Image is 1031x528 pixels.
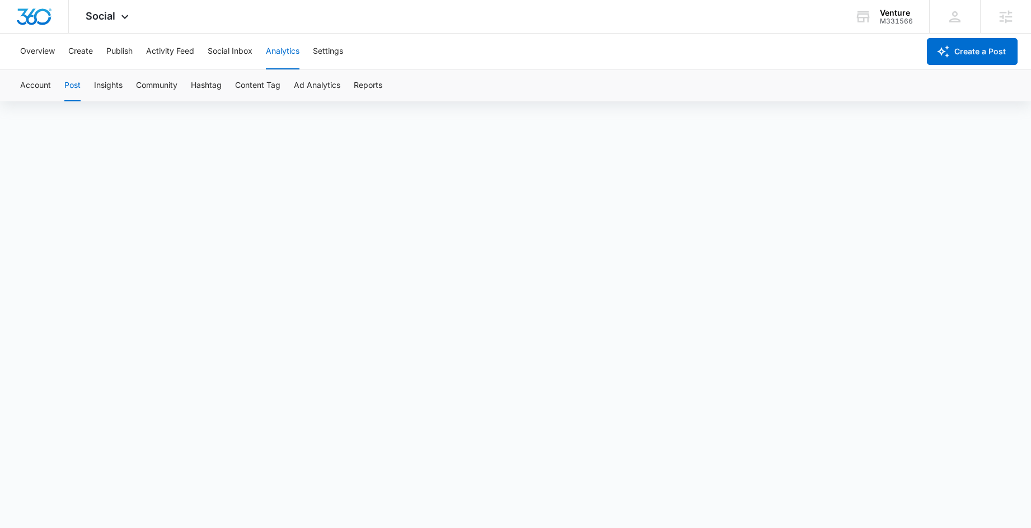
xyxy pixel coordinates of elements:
button: Account [20,70,51,101]
button: Social Inbox [208,34,252,69]
button: Community [136,70,177,101]
div: account name [880,8,913,17]
button: Overview [20,34,55,69]
span: Social [86,10,115,22]
button: Post [64,70,81,101]
button: Reports [354,70,382,101]
div: account id [880,17,913,25]
button: Create a Post [927,38,1018,65]
button: Create [68,34,93,69]
button: Activity Feed [146,34,194,69]
button: Ad Analytics [294,70,340,101]
button: Hashtag [191,70,222,101]
button: Settings [313,34,343,69]
button: Analytics [266,34,299,69]
button: Content Tag [235,70,280,101]
button: Publish [106,34,133,69]
button: Insights [94,70,123,101]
